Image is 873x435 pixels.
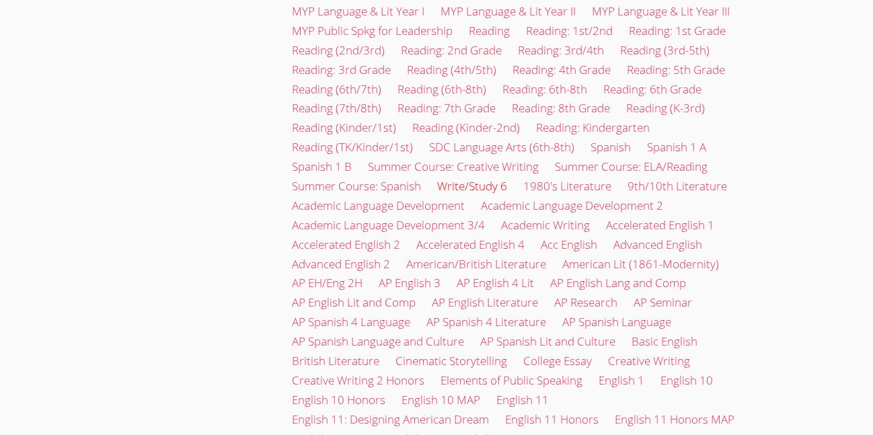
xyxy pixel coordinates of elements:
[505,411,599,427] a: English 11 Honors
[292,198,465,213] a: Academic Language Development
[591,139,631,155] a: Spanish
[292,81,381,97] a: Reading (6th/7th)
[627,62,725,77] a: Reading: 5th Grade
[469,23,510,38] a: Reading
[606,217,714,233] a: Accelerated English 1
[292,217,485,233] a: Academic Language Development 3/4
[518,42,604,58] a: Reading: 3rd/4th
[292,237,400,252] a: Accelerated English 2
[406,256,546,272] a: American/British Literature
[412,120,520,135] a: Reading (Kinder-2nd)
[523,178,611,194] a: 1980's Literature
[599,372,644,388] a: English 1
[292,120,396,135] a: Reading (Kinder/1st)
[401,42,502,58] a: Reading: 2nd Grade
[429,139,574,155] a: SDC Language Arts (6th-8th)
[292,23,453,38] a: MYP Public Spkg for Leadership
[523,353,592,368] a: College Essay
[512,100,610,116] a: Reading: 8th Grade
[292,333,464,349] a: AP Spanish Language and Culture
[292,3,424,19] a: MYP Language & Lit Year I
[536,120,650,135] a: Reading: Kindergarten
[660,372,713,388] a: English 10
[592,3,730,19] a: MYP Language & Lit Year III
[395,353,507,368] a: Cinematic Storytelling
[407,62,496,77] a: Reading (4th/5th)
[501,217,590,233] a: Academic Writing
[402,392,480,407] a: English 10 MAP
[292,314,410,329] a: AP Spanish 4 Language
[397,81,486,97] a: Reading (6th-8th)
[292,353,379,368] a: British Literature
[437,178,507,194] a: Write/Study 6
[634,294,692,310] a: AP Seminar
[628,178,727,194] a: 9th/10th Literature
[292,62,391,77] a: Reading: 3rd Grade
[603,81,701,97] a: Reading: 6th Grade
[480,333,615,349] a: AP Spanish Lit and Culture
[432,294,538,310] a: AP English Literature
[541,237,597,252] a: Acc English
[292,178,421,194] a: Summer Course: Spanish
[292,392,385,407] a: English 10 Honors
[292,411,489,427] a: English 11: Designing American Dream
[292,372,424,388] a: Creative Writing 2 Honors
[562,314,671,329] a: AP Spanish Language
[626,100,705,116] a: Reading (K-3rd)
[481,198,663,213] a: Academic Language Development 2
[379,275,441,290] a: AP English 3
[292,139,413,155] a: Reading (TK/Kinder/1st)
[292,275,363,290] a: AP EH/Eng 2H
[416,237,525,252] a: Accelerated English 4
[292,294,416,310] a: AP English Lit and Comp
[629,23,726,38] a: Reading: 1st Grade
[620,42,710,58] a: Reading (3rd-5th)
[608,353,690,368] a: Creative Writing
[292,159,352,174] a: Spanish 1 B
[615,411,734,427] a: English 11 Honors MAP
[513,62,611,77] a: Reading: 4th Grade
[368,159,539,174] a: Summer Course: Creative Writing
[613,237,702,252] a: Advanced English
[647,139,706,155] a: Spanish 1 A
[292,42,385,58] a: Reading (2nd/3rd)
[397,100,496,116] a: Reading: 7th Grade
[550,275,686,290] a: AP English Lang and Comp
[457,275,534,290] a: AP English 4 Lit
[554,294,617,310] a: AP Research
[496,392,549,407] a: English 11
[292,100,381,116] a: Reading (7th/8th)
[562,256,719,272] a: American Lit (1861-Modernity)
[441,372,582,388] a: Elements of Public Speaking
[632,333,697,349] a: Basic English
[292,256,390,272] a: Advanced English 2
[555,159,708,174] a: Summer Course: ELA/Reading
[441,3,576,19] a: MYP Language & Lit Year II
[502,81,587,97] a: Reading: 6th-8th
[426,314,546,329] a: AP Spanish 4 Literature
[526,23,613,38] a: Reading: 1st/2nd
